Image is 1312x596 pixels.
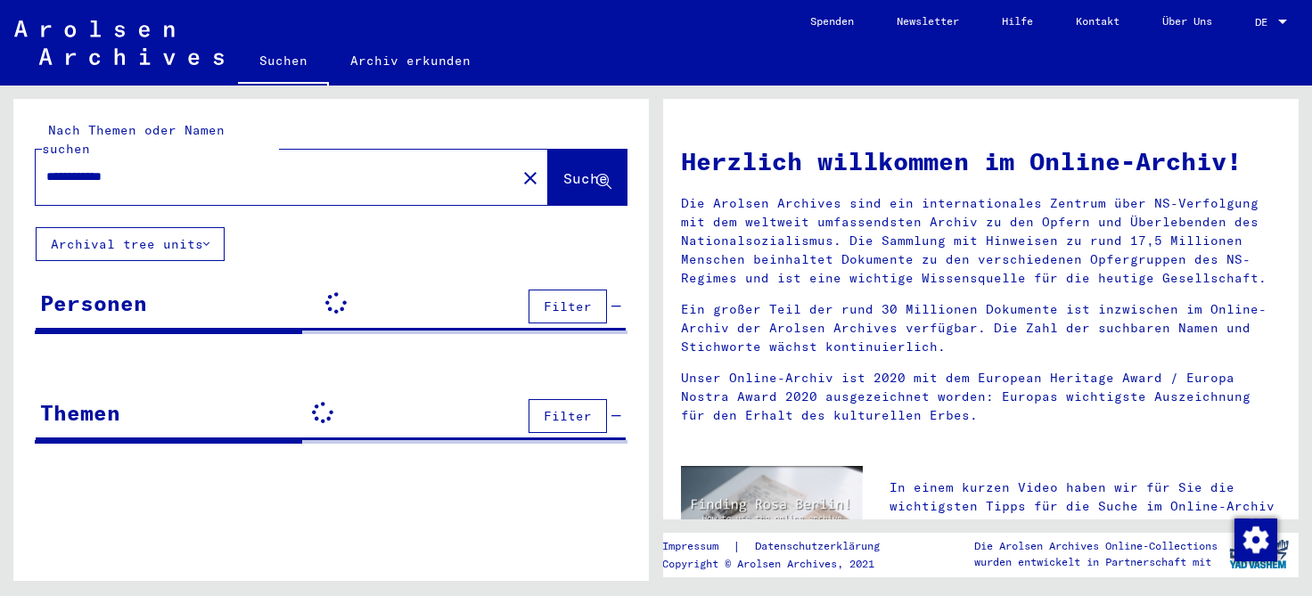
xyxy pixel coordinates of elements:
[662,537,733,556] a: Impressum
[520,167,541,189] mat-icon: close
[548,150,627,205] button: Suche
[529,399,607,433] button: Filter
[329,39,492,82] a: Archiv erkunden
[512,159,548,195] button: Clear
[544,408,592,424] span: Filter
[1255,16,1275,29] span: DE
[662,537,901,556] div: |
[529,290,607,323] button: Filter
[544,298,592,314] span: Filter
[563,169,608,187] span: Suche
[681,143,1281,180] h1: Herzlich willkommen im Online-Archiv!
[40,287,147,319] div: Personen
[681,300,1281,356] p: Ein großer Teil der rund 30 Millionen Dokumente ist inzwischen im Online-Archiv der Arolsen Archi...
[681,369,1281,425] p: Unser Online-Archiv ist 2020 mit dem European Heritage Award / Europa Nostra Award 2020 ausgezeic...
[662,556,901,572] p: Copyright © Arolsen Archives, 2021
[40,396,120,429] div: Themen
[741,537,901,556] a: Datenschutzerklärung
[681,466,863,565] img: video.jpg
[974,554,1218,570] p: wurden entwickelt in Partnerschaft mit
[36,227,225,261] button: Archival tree units
[1234,518,1277,561] img: Zustimmung ändern
[238,39,329,86] a: Suchen
[1226,532,1292,576] img: yv_logo.png
[890,478,1281,535] p: In einem kurzen Video haben wir für Sie die wichtigsten Tipps für die Suche im Online-Archiv zusa...
[974,538,1218,554] p: Die Arolsen Archives Online-Collections
[681,194,1281,288] p: Die Arolsen Archives sind ein internationales Zentrum über NS-Verfolgung mit dem weltweit umfasse...
[14,20,224,65] img: Arolsen_neg.svg
[42,122,225,157] mat-label: Nach Themen oder Namen suchen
